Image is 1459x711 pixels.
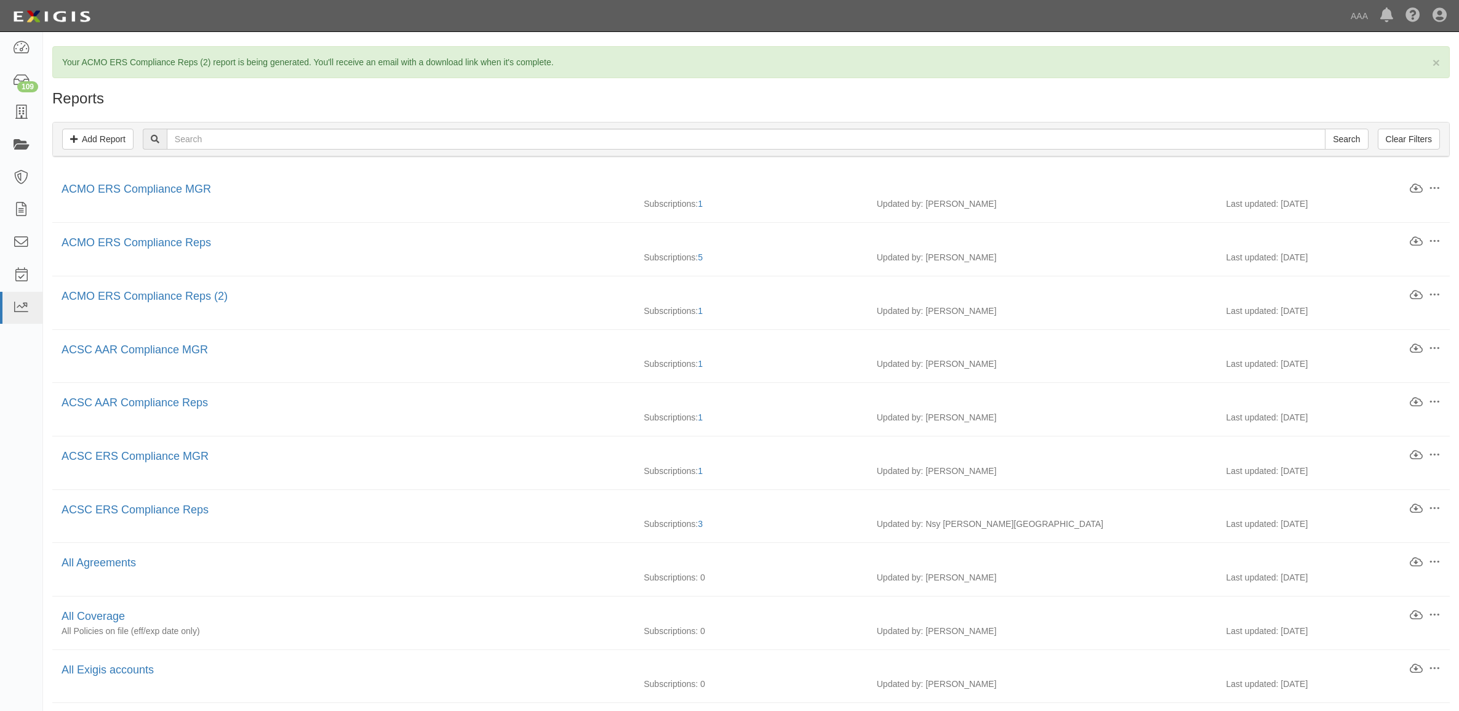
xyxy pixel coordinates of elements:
a: 1 [698,359,703,369]
div: Subscriptions: [634,465,868,477]
div: ACSC ERS Compliance MGR [62,449,1409,465]
div: Updated by: Nsy [PERSON_NAME][GEOGRAPHIC_DATA] [868,518,1217,530]
div: Updated by: [PERSON_NAME] [868,305,1217,317]
p: Your ACMO ERS Compliance Reps (2) report is being generated. You'll receive an email with a downl... [62,56,1440,68]
div: Subscriptions: 0 [634,625,868,637]
a: Download [1409,342,1423,356]
div: All Agreements [62,555,1409,571]
div: Updated by: [PERSON_NAME] [868,465,1217,477]
div: Last updated: [DATE] [1217,305,1450,317]
div: Subscriptions: [634,305,868,317]
a: 5 [698,252,703,262]
a: 1 [698,412,703,422]
img: logo-5460c22ac91f19d4615b14bd174203de0afe785f0fc80cf4dbbc73dc1793850b.png [9,6,94,28]
a: Add Report [62,129,134,150]
a: Download [1409,502,1423,516]
div: Last updated: [DATE] [1217,625,1450,637]
input: Search [1325,129,1368,150]
div: Last updated: [DATE] [1217,198,1450,210]
a: 3 [698,519,703,529]
button: Close [1433,56,1440,69]
a: Download [1409,662,1423,676]
div: Subscriptions: [634,518,868,530]
div: Subscriptions: [634,198,868,210]
a: Download [1409,396,1423,409]
div: ACMO ERS Compliance Reps (2) [62,289,1409,305]
a: ACSC AAR Compliance MGR [62,343,208,356]
a: AAA [1345,4,1374,28]
div: Updated by: [PERSON_NAME] [868,198,1217,210]
div: Subscriptions: [634,411,868,424]
span: × [1433,55,1440,70]
a: 1 [698,199,703,209]
div: All Coverage [62,609,1409,625]
div: Updated by: [PERSON_NAME] [868,571,1217,584]
div: 109 [17,81,38,92]
div: Last updated: [DATE] [1217,465,1450,477]
a: ACMO ERS Compliance Reps (2) [62,290,228,302]
div: ACSC AAR Compliance Reps [62,395,1409,411]
div: Subscriptions: 0 [634,678,868,690]
div: Updated by: [PERSON_NAME] [868,678,1217,690]
div: Updated by: [PERSON_NAME] [868,411,1217,424]
a: Download [1409,289,1423,302]
a: Clear Filters [1378,129,1440,150]
div: Last updated: [DATE] [1217,571,1450,584]
a: Download [1409,235,1423,249]
div: Last updated: [DATE] [1217,518,1450,530]
div: All Exigis accounts [62,662,1409,678]
div: Last updated: [DATE] [1217,678,1450,690]
div: Subscriptions: [634,251,868,263]
div: ACSC ERS Compliance Reps [62,502,1409,518]
h1: Reports [52,90,1450,106]
a: ACSC ERS Compliance Reps [62,504,209,516]
i: Help Center - Complianz [1405,9,1420,23]
div: ACMO ERS Compliance Reps [62,235,1409,251]
div: ACSC AAR Compliance MGR [62,342,1409,358]
a: ACMO ERS Compliance Reps [62,236,211,249]
div: ACMO ERS Compliance MGR [62,182,1409,198]
div: Updated by: [PERSON_NAME] [868,358,1217,370]
a: ACSC ERS Compliance MGR [62,450,209,462]
a: ACSC AAR Compliance Reps [62,396,208,409]
a: Download [1409,449,1423,462]
div: Updated by: [PERSON_NAME] [868,625,1217,637]
div: Updated by: [PERSON_NAME] [868,251,1217,263]
a: 1 [698,306,703,316]
a: All Coverage [62,610,125,622]
a: Download [1409,182,1423,196]
div: Last updated: [DATE] [1217,251,1450,263]
input: Search [167,129,1325,150]
a: All Agreements [62,556,136,569]
a: Download [1409,556,1423,569]
div: Last updated: [DATE] [1217,358,1450,370]
a: ACMO ERS Compliance MGR [62,183,211,195]
div: All Policies on file (eff/exp date only) [52,625,634,637]
div: Last updated: [DATE] [1217,411,1450,424]
div: Subscriptions: 0 [634,571,868,584]
a: All Exigis accounts [62,664,154,676]
div: Subscriptions: [634,358,868,370]
a: Download [1409,609,1423,622]
a: 1 [698,466,703,476]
